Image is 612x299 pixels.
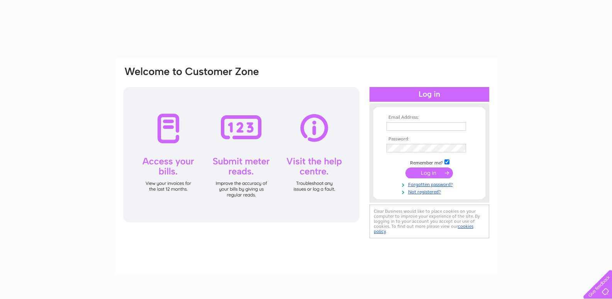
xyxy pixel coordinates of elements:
div: Clear Business would like to place cookies on your computer to improve your experience of the sit... [370,205,489,238]
a: Not registered? [387,188,474,195]
th: Email Address: [385,115,474,120]
a: cookies policy [374,224,473,234]
a: Forgotten password? [387,180,474,188]
th: Password: [385,137,474,142]
td: Remember me? [385,158,474,166]
input: Submit [405,167,453,178]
